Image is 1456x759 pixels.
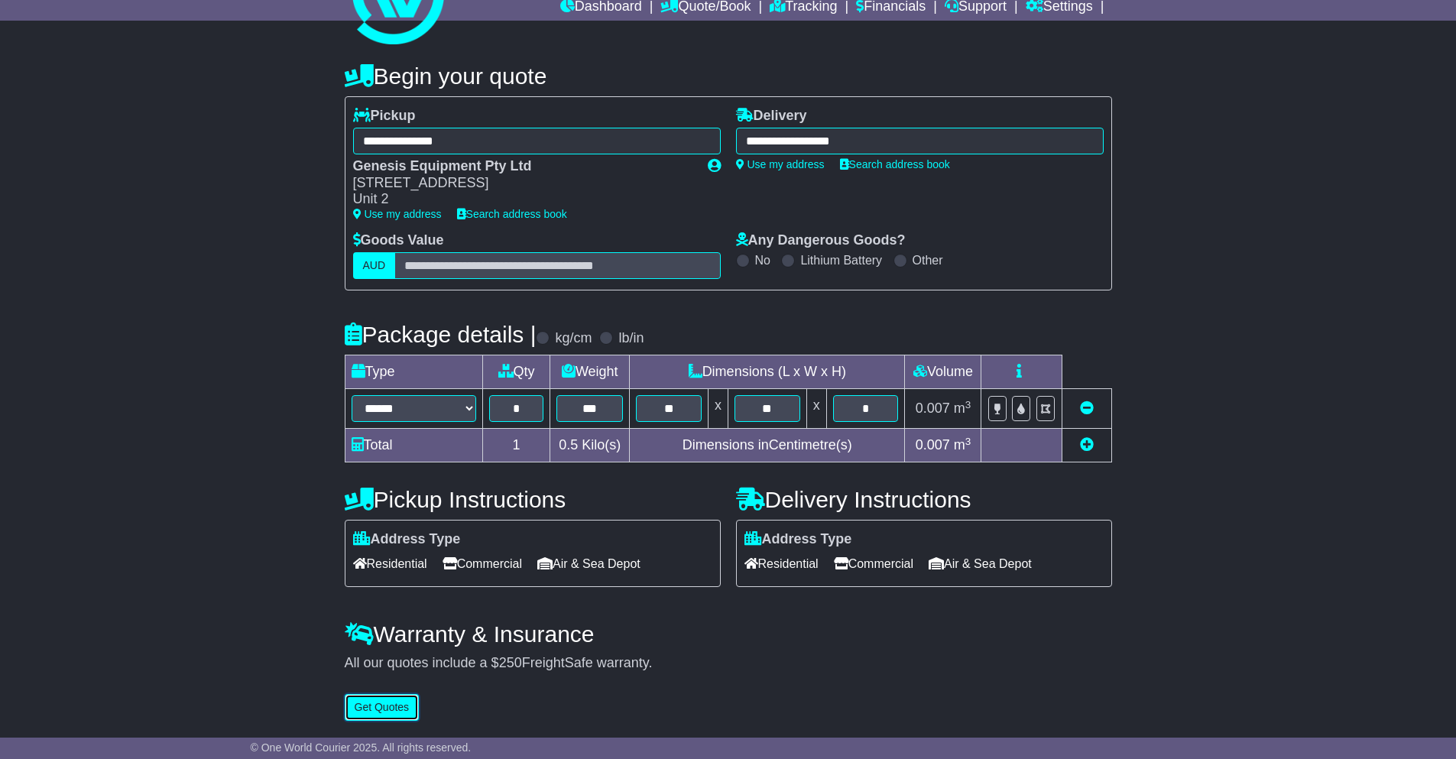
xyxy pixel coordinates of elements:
label: lb/in [618,330,644,347]
td: Type [345,355,482,389]
span: Residential [744,552,819,576]
span: Commercial [834,552,913,576]
td: Total [345,429,482,462]
td: Volume [905,355,981,389]
label: Lithium Battery [800,253,882,268]
span: Residential [353,552,427,576]
sup: 3 [965,436,971,447]
span: Air & Sea Depot [537,552,640,576]
td: Qty [482,355,550,389]
a: Add new item [1080,437,1094,452]
label: Address Type [353,531,461,548]
div: Genesis Equipment Pty Ltd [353,158,692,175]
div: All our quotes include a $ FreightSafe warranty. [345,655,1112,672]
label: AUD [353,252,396,279]
span: 0.007 [916,401,950,416]
label: Goods Value [353,232,444,249]
label: Pickup [353,108,416,125]
button: Get Quotes [345,694,420,721]
span: m [954,401,971,416]
h4: Pickup Instructions [345,487,721,512]
label: Delivery [736,108,807,125]
td: Weight [550,355,630,389]
label: kg/cm [555,330,592,347]
sup: 3 [965,399,971,410]
span: Commercial [443,552,522,576]
td: 1 [482,429,550,462]
a: Remove this item [1080,401,1094,416]
label: No [755,253,770,268]
div: Unit 2 [353,191,692,208]
div: [STREET_ADDRESS] [353,175,692,192]
a: Search address book [457,208,567,220]
span: 0.5 [559,437,578,452]
span: Air & Sea Depot [929,552,1032,576]
label: Address Type [744,531,852,548]
span: © One World Courier 2025. All rights reserved. [251,741,472,754]
td: x [708,389,728,429]
td: Kilo(s) [550,429,630,462]
span: 250 [499,655,522,670]
h4: Delivery Instructions [736,487,1112,512]
td: Dimensions (L x W x H) [630,355,905,389]
a: Use my address [353,208,442,220]
h4: Begin your quote [345,63,1112,89]
h4: Warranty & Insurance [345,621,1112,647]
td: Dimensions in Centimetre(s) [630,429,905,462]
td: x [806,389,826,429]
span: 0.007 [916,437,950,452]
label: Other [913,253,943,268]
h4: Package details | [345,322,537,347]
label: Any Dangerous Goods? [736,232,906,249]
span: m [954,437,971,452]
a: Search address book [840,158,950,170]
a: Use my address [736,158,825,170]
